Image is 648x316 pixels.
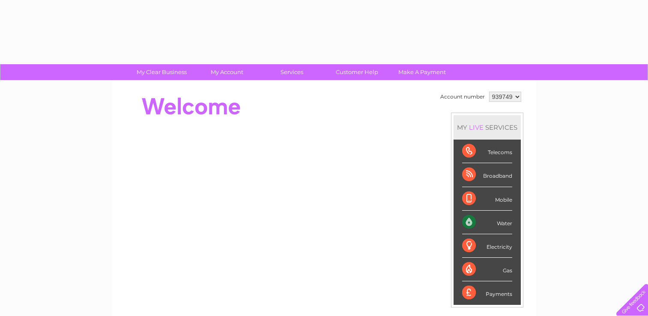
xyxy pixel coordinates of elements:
[467,123,485,131] div: LIVE
[257,64,327,80] a: Services
[462,140,512,163] div: Telecoms
[438,89,487,104] td: Account number
[462,258,512,281] div: Gas
[462,211,512,234] div: Water
[322,64,392,80] a: Customer Help
[126,64,197,80] a: My Clear Business
[454,115,521,140] div: MY SERVICES
[462,281,512,304] div: Payments
[462,234,512,258] div: Electricity
[191,64,262,80] a: My Account
[387,64,457,80] a: Make A Payment
[462,163,512,187] div: Broadband
[462,187,512,211] div: Mobile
